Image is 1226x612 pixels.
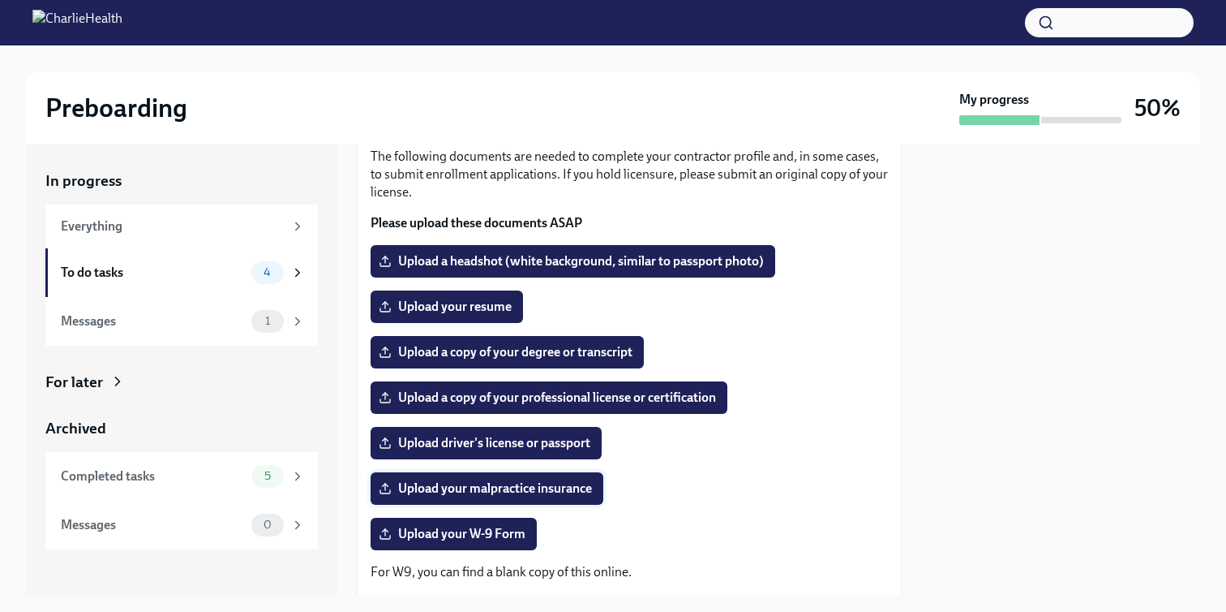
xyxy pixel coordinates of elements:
label: Upload your resume [371,291,523,323]
a: Messages0 [45,501,318,550]
span: 0 [254,519,281,531]
label: Upload a copy of your professional license or certification [371,381,727,414]
label: Upload a copy of your degree or transcript [371,336,644,368]
img: CharlieHealth [32,10,122,36]
strong: If you are an Independent Contractor, below are a few Malpractice Carriers that we suggest: [371,595,881,610]
span: 5 [255,470,281,482]
span: Upload a copy of your degree or transcript [382,344,632,360]
div: Everything [61,218,284,235]
span: Upload your W-9 Form [382,526,525,542]
span: Upload a headshot (white background, similar to passport photo) [382,253,764,269]
p: The following documents are needed to complete your contractor profile and, in some cases, to sub... [371,148,888,201]
a: Completed tasks5 [45,452,318,501]
div: To do tasks [61,264,245,282]
a: For later [45,372,318,393]
span: 4 [254,266,281,278]
a: Everything [45,205,318,248]
span: Upload your resume [382,299,512,315]
div: Messages [61,312,245,330]
a: Archived [45,418,318,439]
p: For W9, you can find a blank copy of this online. [371,563,888,581]
label: Upload a headshot (white background, similar to passport photo) [371,245,775,278]
label: Upload your malpractice insurance [371,472,603,505]
div: Completed tasks [61,468,245,485]
div: For later [45,372,103,393]
label: Upload driver's license or passport [371,427,602,459]
strong: My progress [959,91,1029,109]
span: Upload your malpractice insurance [382,481,592,497]
div: Messages [61,516,245,534]
a: Messages1 [45,297,318,346]
a: In progress [45,170,318,192]
span: 1 [255,315,280,327]
label: Upload your W-9 Form [371,518,537,550]
span: Upload driver's license or passport [382,435,590,451]
h3: 50% [1134,93,1181,123]
a: To do tasks4 [45,248,318,297]
span: Upload a copy of your professional license or certification [382,390,716,406]
strong: Please upload these documents ASAP [371,215,582,231]
h2: Preboarding [45,92,187,124]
